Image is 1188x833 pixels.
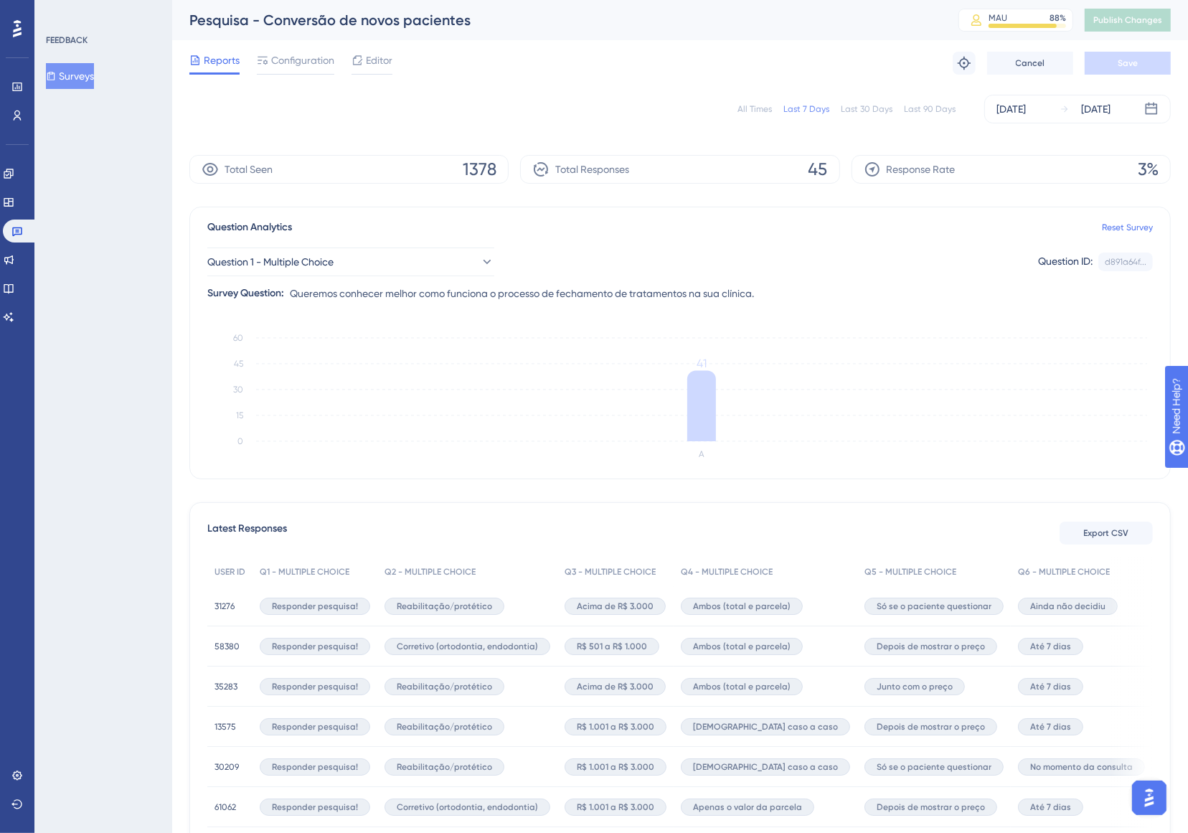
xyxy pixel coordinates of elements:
span: Depois de mostrar o preço [877,721,985,733]
span: Até 7 dias [1030,641,1071,652]
span: Question 1 - Multiple Choice [207,253,334,270]
span: Editor [366,52,392,69]
span: Publish Changes [1093,14,1162,26]
span: Responder pesquisa! [272,601,358,612]
tspan: 0 [237,436,243,446]
div: FEEDBACK [46,34,88,46]
span: R$ 1.001 a R$ 3.000 [577,721,654,733]
span: Até 7 dias [1030,681,1071,692]
button: Question 1 - Multiple Choice [207,248,494,276]
div: [DATE] [1081,100,1111,118]
span: Só se o paciente questionar [877,601,991,612]
span: USER ID [214,566,245,578]
span: Cancel [1016,57,1045,69]
span: [DEMOGRAPHIC_DATA] caso a caso [693,721,838,733]
span: Responder pesquisa! [272,801,358,813]
span: Reabilitação/protético [397,681,492,692]
button: Publish Changes [1085,9,1171,32]
span: Depois de mostrar o preço [877,641,985,652]
div: Last 7 Days [783,103,829,115]
span: Reabilitação/protético [397,601,492,612]
text: A [699,449,704,459]
span: 30209 [214,761,239,773]
span: 3% [1138,158,1159,181]
span: Junto com o preço [877,681,953,692]
span: Configuration [271,52,334,69]
tspan: 60 [233,333,243,343]
span: Reabilitação/protético [397,721,492,733]
span: Responder pesquisa! [272,641,358,652]
div: Survey Question: [207,285,284,302]
div: d891a64f... [1105,256,1146,268]
span: Q1 - MULTIPLE CHOICE [260,566,349,578]
span: [DEMOGRAPHIC_DATA] caso a caso [693,761,838,773]
span: Save [1118,57,1138,69]
span: 1378 [463,158,496,181]
span: Só se o paciente questionar [877,761,991,773]
span: Responder pesquisa! [272,721,358,733]
span: R$ 1.001 a R$ 3.000 [577,761,654,773]
span: Ambos (total e parcela) [693,641,791,652]
tspan: 41 [697,357,707,370]
span: Q2 - MULTIPLE CHOICE [385,566,476,578]
span: Q5 - MULTIPLE CHOICE [864,566,956,578]
tspan: 45 [234,359,243,369]
span: Ambos (total e parcela) [693,601,791,612]
span: Até 7 dias [1030,721,1071,733]
span: 45 [808,158,828,181]
button: Save [1085,52,1171,75]
span: R$ 501 a R$ 1.000 [577,641,647,652]
span: Reabilitação/protético [397,761,492,773]
span: Apenas o valor da parcela [693,801,802,813]
span: Total Seen [225,161,273,178]
span: Latest Responses [207,520,287,546]
span: Responder pesquisa! [272,761,358,773]
span: 58380 [214,641,240,652]
span: 13575 [214,721,236,733]
span: Export CSV [1084,527,1129,539]
div: [DATE] [996,100,1026,118]
span: Total Responses [555,161,629,178]
span: Question Analytics [207,219,292,236]
span: 31276 [214,601,235,612]
iframe: UserGuiding AI Assistant Launcher [1128,776,1171,819]
span: Ambos (total e parcela) [693,681,791,692]
div: Last 90 Days [904,103,956,115]
tspan: 30 [233,385,243,395]
div: 88 % [1050,12,1066,24]
tspan: 15 [236,410,243,420]
span: Response Rate [887,161,956,178]
div: Pesquisa - Conversão de novos pacientes [189,10,923,30]
span: Acima de R$ 3.000 [577,681,654,692]
span: No momento da consulta [1030,761,1133,773]
button: Cancel [987,52,1073,75]
div: Question ID: [1038,253,1093,271]
button: Export CSV [1060,522,1153,545]
span: 61062 [214,801,236,813]
span: R$ 1.001 a R$ 3.000 [577,801,654,813]
span: Até 7 dias [1030,801,1071,813]
button: Surveys [46,63,94,89]
span: 35283 [214,681,237,692]
span: Acima de R$ 3.000 [577,601,654,612]
div: MAU [989,12,1007,24]
div: All Times [737,103,772,115]
span: Q4 - MULTIPLE CHOICE [681,566,773,578]
span: Ainda não decidiu [1030,601,1105,612]
span: Corretivo (ortodontia, endodontia) [397,641,538,652]
span: Responder pesquisa! [272,681,358,692]
span: Need Help? [34,4,90,21]
span: Q3 - MULTIPLE CHOICE [565,566,656,578]
span: Corretivo (ortodontia, endodontia) [397,801,538,813]
span: Q6 - MULTIPLE CHOICE [1018,566,1110,578]
span: Queremos conhecer melhor como funciona o processo de fechamento de tratamentos na sua clínica. [290,285,754,302]
a: Reset Survey [1102,222,1153,233]
span: Depois de mostrar o preço [877,801,985,813]
span: Reports [204,52,240,69]
div: Last 30 Days [841,103,892,115]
